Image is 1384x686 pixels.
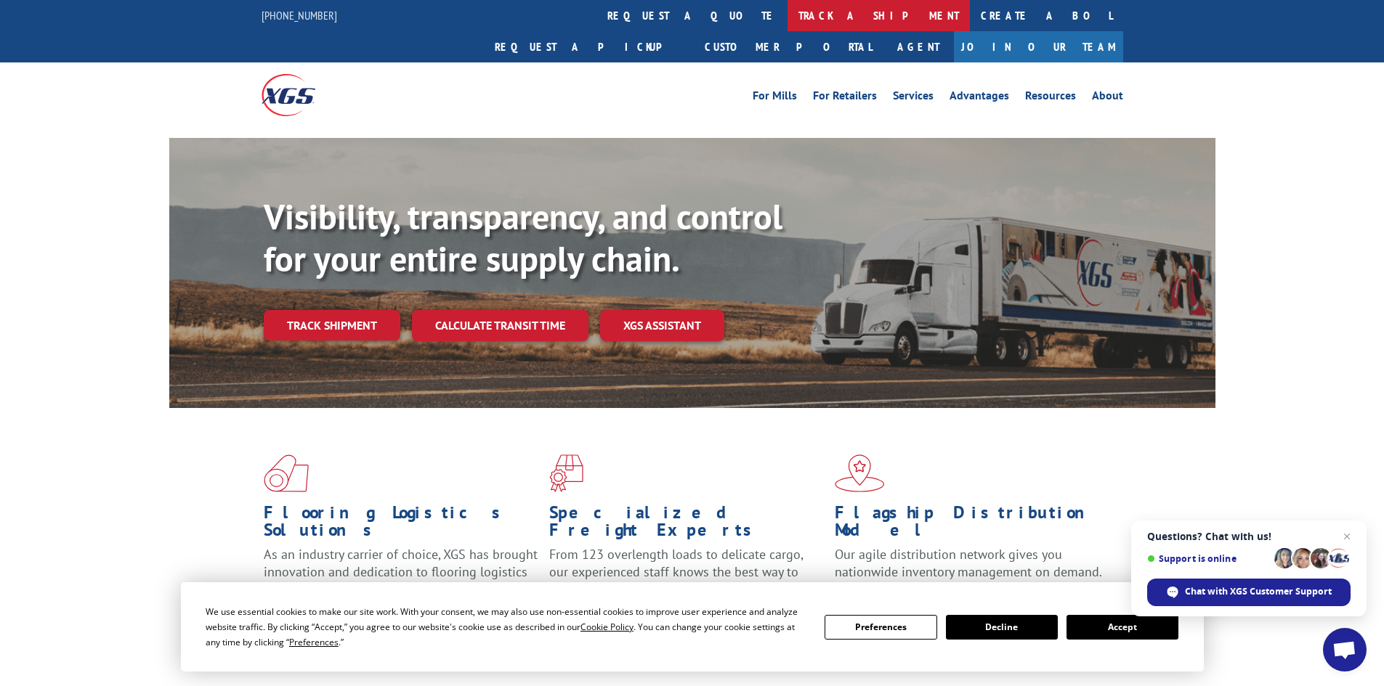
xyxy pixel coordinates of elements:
[262,8,337,23] a: [PHONE_NUMBER]
[1147,553,1269,564] span: Support is online
[753,90,797,106] a: For Mills
[206,604,807,650] div: We use essential cookies to make our site work. With your consent, we may also use non-essential ...
[1185,585,1332,598] span: Chat with XGS Customer Support
[549,454,583,492] img: xgs-icon-focused-on-flooring-red
[1067,615,1178,640] button: Accept
[954,31,1123,62] a: Join Our Team
[289,636,339,648] span: Preferences
[825,615,936,640] button: Preferences
[264,310,400,340] a: Track shipment
[813,90,877,106] a: For Retailers
[264,454,309,492] img: xgs-icon-total-supply-chain-intelligence-red
[580,621,634,633] span: Cookie Policy
[883,31,954,62] a: Agent
[549,504,824,546] h1: Specialized Freight Experts
[264,504,538,546] h1: Flooring Logistics Solutions
[1092,90,1123,106] a: About
[835,454,885,492] img: xgs-icon-flagship-distribution-model-red
[484,31,694,62] a: Request a pickup
[893,90,934,106] a: Services
[264,546,538,597] span: As an industry carrier of choice, XGS has brought innovation and dedication to flooring logistics...
[1323,628,1367,671] a: Open chat
[549,546,824,611] p: From 123 overlength loads to delicate cargo, our experienced staff knows the best way to move you...
[835,546,1102,580] span: Our agile distribution network gives you nationwide inventory management on demand.
[412,310,588,341] a: Calculate transit time
[1147,579,1351,606] span: Chat with XGS Customer Support
[181,582,1204,671] div: Cookie Consent Prompt
[835,504,1109,546] h1: Flagship Distribution Model
[950,90,1009,106] a: Advantages
[946,615,1058,640] button: Decline
[1147,531,1351,542] span: Questions? Chat with us!
[1025,90,1076,106] a: Resources
[264,194,782,281] b: Visibility, transparency, and control for your entire supply chain.
[694,31,883,62] a: Customer Portal
[600,310,724,341] a: XGS ASSISTANT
